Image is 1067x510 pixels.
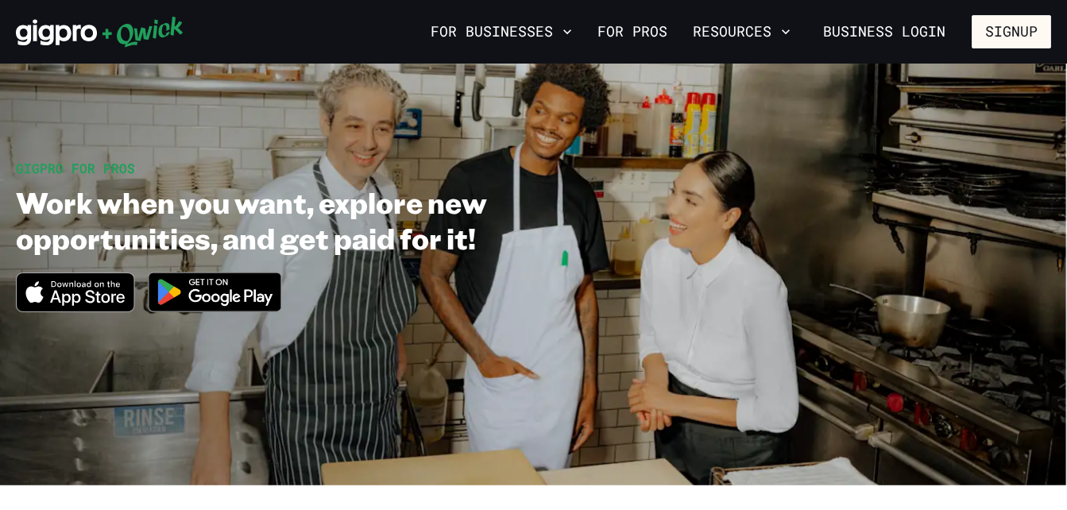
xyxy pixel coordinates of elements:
[591,18,674,45] a: For Pros
[972,15,1051,48] button: Signup
[810,15,959,48] a: Business Login
[686,18,797,45] button: Resources
[424,18,578,45] button: For Businesses
[16,299,135,315] a: Download on the App Store
[138,262,292,322] img: Get it on Google Play
[16,160,135,176] span: GIGPRO FOR PROS
[16,184,637,256] h1: Work when you want, explore new opportunities, and get paid for it!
